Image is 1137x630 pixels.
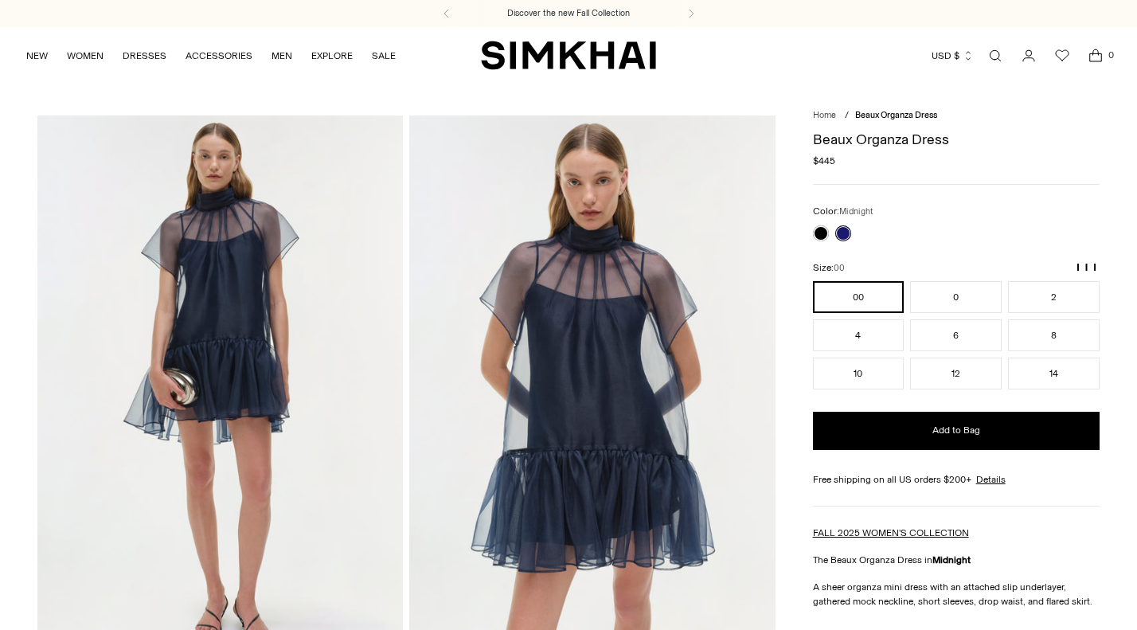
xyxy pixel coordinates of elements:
[1008,319,1100,351] button: 8
[813,281,905,313] button: 00
[1080,40,1112,72] a: Open cart modal
[932,554,971,565] strong: Midnight
[813,472,1100,487] div: Free shipping on all US orders $200+
[1008,358,1100,389] button: 14
[1008,281,1100,313] button: 2
[813,260,845,276] label: Size:
[910,358,1002,389] button: 12
[932,424,980,437] span: Add to Bag
[855,110,937,120] span: Beaux Organza Dress
[67,38,104,73] a: WOMEN
[845,109,849,123] div: /
[813,553,1100,567] p: The Beaux Organza Dress in
[372,38,396,73] a: SALE
[123,38,166,73] a: DRESSES
[813,580,1100,608] p: A sheer organza mini dress with an attached slip underlayer, gathered mock neckline, short sleeve...
[1104,48,1118,62] span: 0
[910,281,1002,313] button: 0
[813,110,836,120] a: Home
[272,38,292,73] a: MEN
[813,319,905,351] button: 4
[910,319,1002,351] button: 6
[813,204,873,219] label: Color:
[1046,40,1078,72] a: Wishlist
[311,38,353,73] a: EXPLORE
[481,40,656,71] a: SIMKHAI
[979,40,1011,72] a: Open search modal
[839,206,873,217] span: Midnight
[186,38,252,73] a: ACCESSORIES
[976,472,1006,487] a: Details
[1013,40,1045,72] a: Go to the account page
[507,7,630,20] a: Discover the new Fall Collection
[26,38,48,73] a: NEW
[813,109,1100,123] nav: breadcrumbs
[813,358,905,389] button: 10
[813,412,1100,450] button: Add to Bag
[932,38,974,73] button: USD $
[834,263,845,273] span: 00
[813,132,1100,147] h1: Beaux Organza Dress
[813,527,969,538] a: FALL 2025 WOMEN'S COLLECTION
[813,154,835,168] span: $445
